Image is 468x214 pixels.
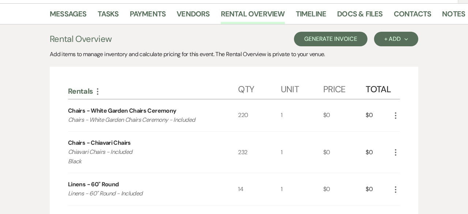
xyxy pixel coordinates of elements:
[294,32,367,46] button: Generate Invoice
[296,8,327,24] a: Timeline
[221,8,285,24] a: Rental Overview
[281,77,323,99] div: Unit
[177,8,210,24] a: Vendors
[323,100,366,132] div: $0
[337,8,382,24] a: Docs & Files
[98,8,119,24] a: Tasks
[323,173,366,205] div: $0
[394,8,431,24] a: Contacts
[366,132,391,173] div: $0
[50,8,87,24] a: Messages
[384,36,408,42] div: + Add
[442,8,465,24] a: Notes
[238,173,280,205] div: 14
[374,32,418,46] button: + Add
[68,189,221,198] p: Linens - 60" Round - Included
[366,173,391,205] div: $0
[323,77,366,99] div: Price
[281,100,323,132] div: 1
[281,173,323,205] div: 1
[50,50,418,59] div: Add items to manage inventory and calculate pricing for this event. The Rental Overview is privat...
[68,180,118,189] div: Linens - 60" Round
[68,147,221,166] p: Chiavari Chairs - Included Black
[130,8,166,24] a: Payments
[68,115,221,125] p: Chairs - White Garden Chairs Ceremony - Included
[366,77,391,99] div: Total
[238,100,280,132] div: 220
[281,132,323,173] div: 1
[238,132,280,173] div: 232
[50,32,112,46] h3: Rental Overview
[238,77,280,99] div: Qty
[68,106,176,115] div: Chairs - White Garden Chairs Ceremony
[323,132,366,173] div: $0
[366,100,391,132] div: $0
[68,86,238,96] div: Rentals
[68,139,131,147] div: Chairs - Chiavari Chairs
